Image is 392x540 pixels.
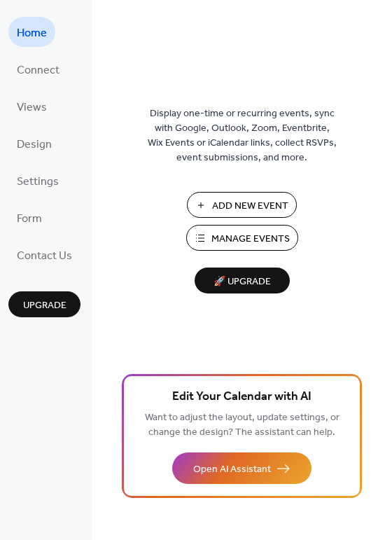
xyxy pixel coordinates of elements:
[8,202,50,233] a: Form
[8,291,80,317] button: Upgrade
[8,54,68,84] a: Connect
[17,245,72,267] span: Contact Us
[186,225,298,251] button: Manage Events
[148,106,337,165] span: Display one-time or recurring events, sync with Google, Outlook, Zoom, Eventbrite, Wix Events or ...
[17,22,47,44] span: Home
[17,134,52,155] span: Design
[8,128,60,158] a: Design
[211,232,290,247] span: Manage Events
[17,60,59,81] span: Connect
[145,408,339,442] span: Want to adjust the layout, update settings, or change the design? The assistant can help.
[17,97,47,118] span: Views
[172,452,311,484] button: Open AI Assistant
[8,17,55,47] a: Home
[8,91,55,121] a: Views
[195,268,290,293] button: 🚀 Upgrade
[8,240,80,270] a: Contact Us
[17,171,59,193] span: Settings
[187,192,297,218] button: Add New Event
[8,165,67,195] a: Settings
[17,208,42,230] span: Form
[203,272,281,291] span: 🚀 Upgrade
[193,462,271,477] span: Open AI Assistant
[212,199,288,214] span: Add New Event
[172,387,311,407] span: Edit Your Calendar with AI
[23,298,66,313] span: Upgrade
